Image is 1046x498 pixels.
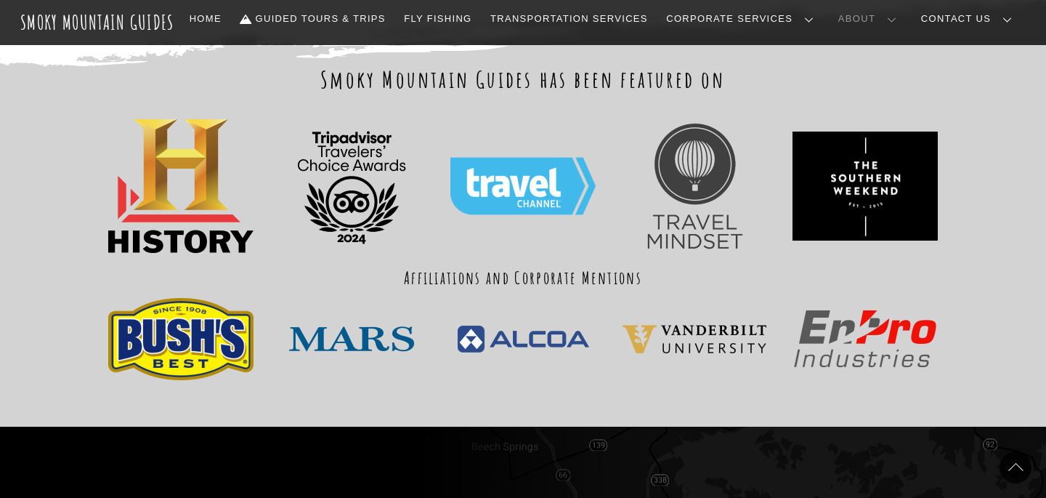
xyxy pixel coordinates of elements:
[279,106,424,266] img: TC_transparent_BF Logo_L_2024_RGB
[622,324,767,354] img: 225d4cf12a6e9da6996dc3d47250e4de
[108,298,254,380] img: bushs-best-logo
[20,10,174,34] a: Smoky Mountain Guides
[485,4,653,34] a: Transportation Services
[279,324,424,353] img: Mars-Logo
[102,266,944,289] h3: Affiliations and Corporate Mentions
[660,4,825,34] a: Corporate Services
[184,4,227,34] a: Home
[450,320,596,358] img: PNGPIX-COM-Alcoa-Logo-PNG-Transparent
[792,132,938,241] img: ece09f7c36744c8fa1a1437cfc0e485a-hd
[832,4,908,34] a: About
[622,113,767,259] img: Travel+Mindset
[792,309,938,369] img: Enpro_Industries_logo.svg
[102,64,944,95] h2: Smoky Mountain Guides has been featured on
[108,119,254,253] img: PinClipart.com_free-job-clip-art_2123767
[235,4,392,34] a: Guided Tours & Trips
[915,4,1023,34] a: Contact Us
[398,4,477,34] a: Fly Fishing
[450,132,596,241] img: Travel_Channel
